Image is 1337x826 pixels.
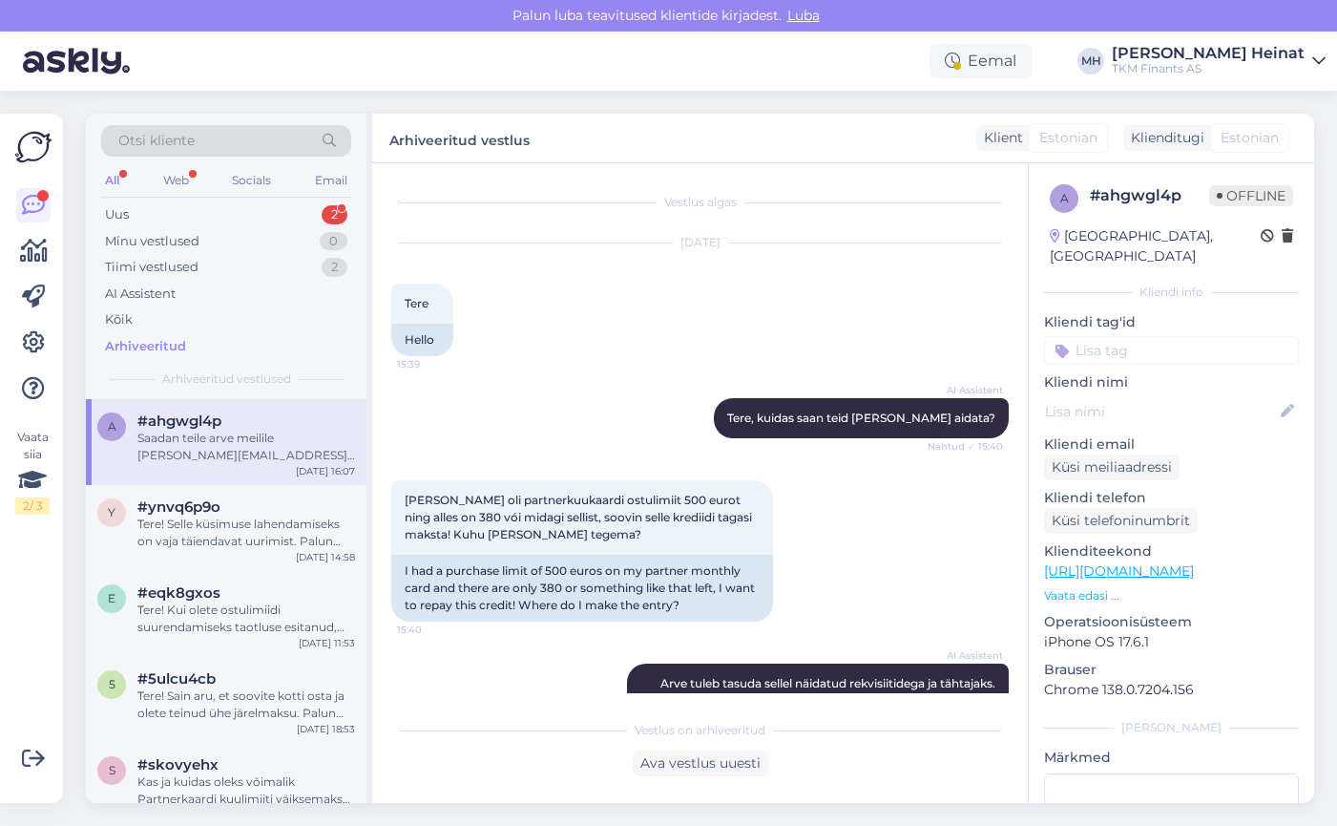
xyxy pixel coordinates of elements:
[397,357,469,371] span: 15:39
[322,258,347,277] div: 2
[635,722,765,739] span: Vestlus on arhiveeritud
[391,234,1009,251] div: [DATE]
[1044,748,1299,768] p: Märkmed
[1209,185,1293,206] span: Offline
[1044,455,1180,480] div: Küsi meiliaadressi
[1044,372,1299,392] p: Kliendi nimi
[105,232,199,251] div: Minu vestlused
[633,751,768,776] div: Ava vestlus uuesti
[1044,541,1299,561] p: Klienditeekond
[1044,562,1194,580] a: [URL][DOMAIN_NAME]
[105,205,129,224] div: Uus
[1044,632,1299,652] p: iPhone OS 17.6.1
[405,296,428,310] span: Tere
[1044,312,1299,332] p: Kliendi tag'id
[101,168,123,193] div: All
[162,371,291,388] span: Arhiveeritud vestlused
[1044,284,1299,301] div: Kliendi info
[1044,587,1299,604] p: Vaata edasi ...
[109,763,115,777] span: s
[15,129,52,165] img: Askly Logo
[108,505,115,519] span: y
[1060,191,1069,205] span: a
[1044,508,1198,534] div: Küsi telefoninumbrit
[159,168,193,193] div: Web
[391,555,773,622] div: I had a purchase limit of 500 euros on my partner monthly card and there are only 380 or somethin...
[105,337,186,356] div: Arhiveeritud
[1221,128,1279,148] span: Estonian
[1123,128,1204,148] div: Klienditugi
[928,439,1003,454] span: Nähtud ✓ 15:40
[105,310,133,329] div: Kõik
[1044,719,1299,736] div: [PERSON_NAME]
[137,773,355,808] div: Kas ja kuidas oleks võimalik Partnerkaardi kuulimiiti väiksemaks muuta?
[1077,48,1104,74] div: MH
[1112,61,1305,76] div: TKM Finants AS
[297,722,355,736] div: [DATE] 18:53
[1045,401,1277,422] input: Lisa nimi
[1044,612,1299,632] p: Operatsioonisüsteem
[296,550,355,564] div: [DATE] 14:58
[137,516,355,550] div: Tere! Selle küsimuse lahendamiseks on vaja täiendavat uurimist. Palun saatke oma päring koos deta...
[228,168,275,193] div: Socials
[1090,184,1209,207] div: # ahgwgl4p
[727,411,995,425] span: Tere, kuidas saan teid [PERSON_NAME] aidata?
[658,676,998,759] span: Arve tuleb tasuda sellel näidatud rekvisiitidega ja tähtajaks. TKM Finants AS-i arveldusarved on ...
[1050,226,1261,266] div: [GEOGRAPHIC_DATA], [GEOGRAPHIC_DATA]
[931,648,1003,663] span: AI Assistent
[1044,434,1299,455] p: Kliendi email
[389,125,530,151] label: Arhiveeritud vestlus
[137,670,216,688] span: #5ulcu4cb
[391,324,453,356] div: Hello
[391,194,1009,211] div: Vestlus algas
[137,413,221,430] span: #ahgwgl4p
[1044,660,1299,680] p: Brauser
[105,258,198,277] div: Tiimi vestlused
[1044,336,1299,365] input: Lisa tag
[1044,488,1299,508] p: Kliendi telefon
[118,131,195,151] span: Otsi kliente
[137,584,220,602] span: #eqk8gxos
[320,232,347,251] div: 0
[108,591,115,605] span: e
[930,44,1032,78] div: Eemal
[405,493,755,541] span: [PERSON_NAME] oli partnerkuukaardi ostulimiit 500 eurot ning alles on 380 vói midagi sellist, soo...
[108,419,116,434] span: a
[15,498,50,515] div: 2 / 3
[1112,46,1326,76] a: [PERSON_NAME] HeinatTKM Finants AS
[296,464,355,478] div: [DATE] 16:07
[137,756,219,773] span: #skovyehx
[137,688,355,722] div: Tere! Sain aru, et soovite kotti osta ja olete teinud ühe järelmaksu. Palun täpsustage, milles tä...
[1044,680,1299,700] p: Chrome 138.0.7204.156
[137,602,355,636] div: Tere! Kui olete ostulimiidi suurendamiseks taotluse esitanud, siis läheb vastuse saamiseks tavali...
[137,430,355,464] div: Saadan teile arve meilile [PERSON_NAME][EMAIL_ADDRESS][DOMAIN_NAME] Palun uuendage oma andmeid ka...
[311,168,351,193] div: Email
[782,7,825,24] span: Luba
[931,383,1003,397] span: AI Assistent
[1112,46,1305,61] div: [PERSON_NAME] Heinat
[322,205,347,224] div: 2
[976,128,1023,148] div: Klient
[109,677,115,691] span: 5
[299,636,355,650] div: [DATE] 11:53
[137,498,220,516] span: #ynvq6p9o
[105,285,176,304] div: AI Assistent
[15,429,50,515] div: Vaata siia
[397,623,469,637] span: 15:40
[1039,128,1097,148] span: Estonian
